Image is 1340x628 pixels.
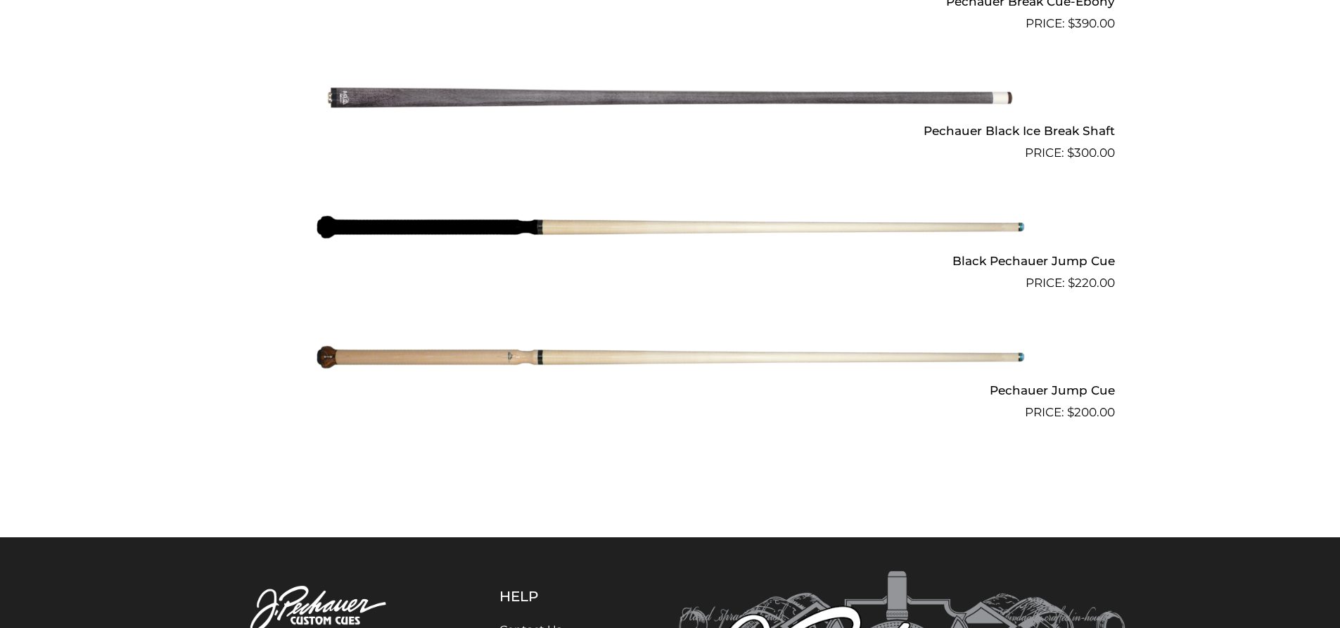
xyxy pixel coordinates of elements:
span: $ [1068,16,1075,30]
bdi: 300.00 [1067,146,1115,160]
a: Pechauer Jump Cue $200.00 [226,298,1115,422]
bdi: 220.00 [1068,276,1115,290]
a: Pechauer Black Ice Break Shaft $300.00 [226,39,1115,162]
span: $ [1067,405,1074,419]
img: Pechauer Black Ice Break Shaft [315,39,1026,157]
img: Black Pechauer Jump Cue [315,168,1026,286]
bdi: 390.00 [1068,16,1115,30]
img: Pechauer Jump Cue [315,298,1026,416]
span: $ [1067,146,1074,160]
h2: Pechauer Jump Cue [226,378,1115,404]
a: Black Pechauer Jump Cue $220.00 [226,168,1115,292]
bdi: 200.00 [1067,405,1115,419]
h2: Pechauer Black Ice Break Shaft [226,118,1115,144]
h5: Help [499,588,608,605]
span: $ [1068,276,1075,290]
h2: Black Pechauer Jump Cue [226,248,1115,274]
